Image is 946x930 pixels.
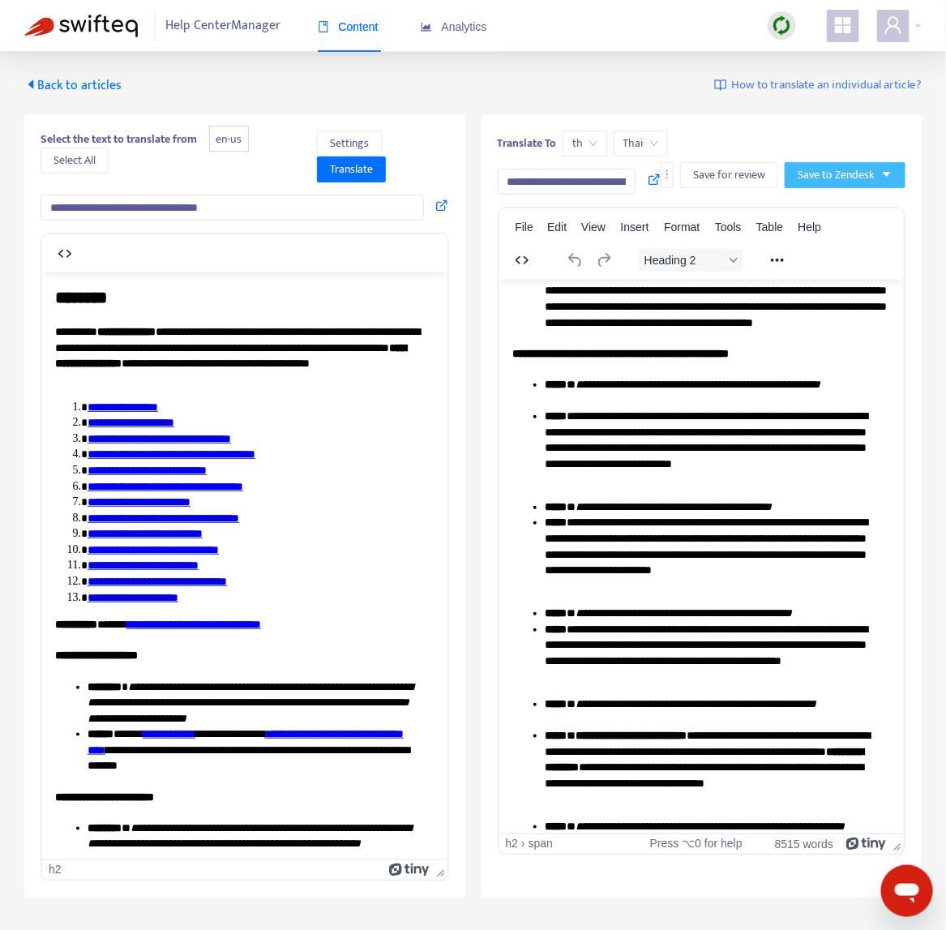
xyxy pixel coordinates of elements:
[54,152,96,169] span: Select All
[763,249,790,272] button: Reveal or hide additional toolbar items
[521,837,525,851] div: ›
[846,837,887,850] a: Powered by Tiny
[317,156,386,182] button: Translate
[632,837,760,851] div: Press ⌥0 for help
[785,162,905,188] button: Save to Zendeskcaret-down
[572,131,597,156] span: th
[318,20,379,33] span: Content
[24,75,122,96] span: Back to articles
[166,11,281,41] span: Help Center Manager
[330,135,369,152] span: Settings
[887,834,904,854] div: Press the Up and Down arrow keys to resize the editor.
[637,249,743,272] button: Block Heading 2
[731,76,922,95] span: How to translate an individual article?
[547,221,567,234] span: Edit
[664,221,700,234] span: Format
[775,837,833,851] button: 8515 words
[209,126,249,152] span: en-us
[430,860,447,880] div: Press the Up and Down arrow keys to resize the editor.
[715,221,742,234] span: Tools
[756,221,783,234] span: Table
[499,280,905,834] iframe: Rich Text Area
[318,21,329,32] span: book
[693,166,765,184] span: Save for review
[680,162,778,188] button: Save for review
[581,221,606,234] span: View
[661,169,673,180] span: more
[589,249,617,272] button: Redo
[798,221,821,234] span: Help
[41,148,109,174] button: Select All
[421,20,487,33] span: Analytics
[798,166,875,184] span: Save to Zendesk
[330,161,373,178] span: Translate
[498,134,557,152] b: Translate To
[884,15,903,35] span: user
[644,254,723,267] span: Heading 2
[833,15,853,35] span: appstore
[24,15,138,37] img: Swifteq
[714,76,922,95] a: How to translate an individual article?
[317,131,382,156] button: Settings
[714,79,727,92] img: image-link
[421,21,432,32] span: area-chart
[515,221,533,234] span: File
[529,837,553,851] div: span
[42,272,447,859] iframe: Rich Text Area
[881,865,933,917] iframe: Button to launch messaging window
[389,863,430,876] a: Powered by Tiny
[621,221,649,234] span: Insert
[506,837,519,851] div: h2
[623,131,658,156] span: Thai
[49,863,62,876] div: h2
[772,15,792,36] img: sync.dc5367851b00ba804db3.png
[41,130,197,148] b: Select the text to translate from
[561,249,589,272] button: Undo
[24,78,37,91] span: caret-left
[661,162,674,188] button: more
[881,169,892,180] span: caret-down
